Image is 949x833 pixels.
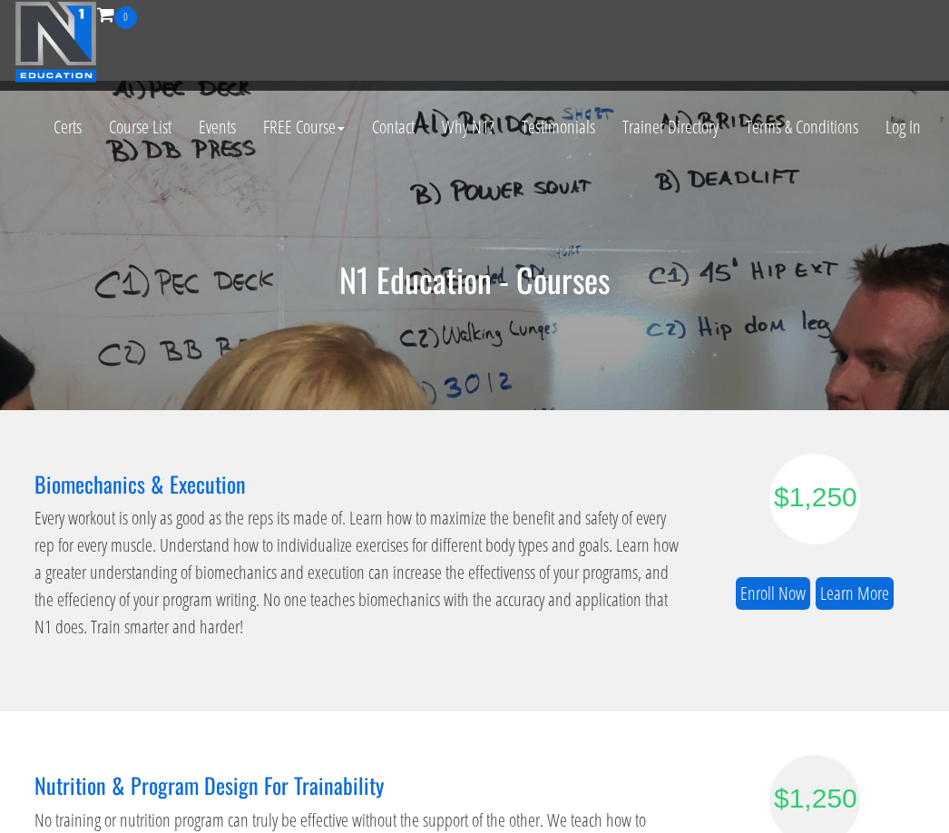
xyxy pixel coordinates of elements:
[40,83,95,171] a: Certs
[97,2,137,26] a: 0
[774,778,856,818] div: $1,250
[249,83,358,171] a: FREE Course
[736,577,810,611] a: Enroll Now
[508,83,609,171] a: Testimonials
[816,577,894,611] a: Learn More
[34,773,688,797] h3: Nutrition & Program Design For Trainability
[114,6,137,29] span: 0
[95,83,185,171] a: Course List
[34,505,688,641] p: Every workout is only as good as the reps its made of. Learn how to maximize the benefit and safe...
[609,83,732,171] a: Trainer Directory
[34,472,688,495] h3: Biomechanics & Execution
[732,83,872,171] a: Terms & Conditions
[185,83,249,171] a: Events
[872,83,934,171] a: Log In
[774,476,856,517] div: $1,250
[428,83,508,171] a: Why N1?
[15,1,97,83] img: n1-education
[358,83,428,171] a: Contact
